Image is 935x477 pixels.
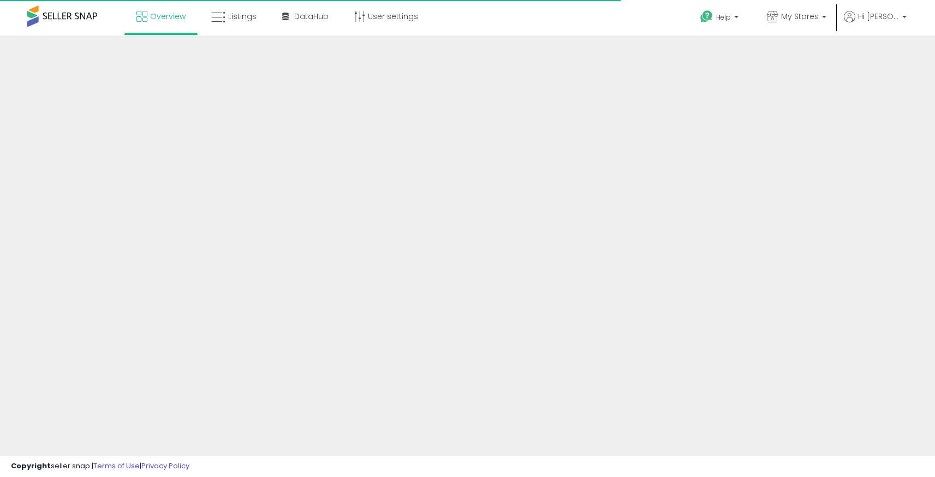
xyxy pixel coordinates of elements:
i: Get Help [700,10,713,23]
span: Listings [228,11,257,22]
a: Privacy Policy [141,461,189,471]
div: seller snap | | [11,461,189,472]
span: Overview [150,11,186,22]
span: DataHub [294,11,329,22]
span: Help [716,13,731,22]
span: Hi [PERSON_NAME] [858,11,899,22]
a: Hi [PERSON_NAME] [844,11,907,35]
a: Help [692,2,749,35]
a: Terms of Use [93,461,140,471]
strong: Copyright [11,461,51,471]
span: My Stores [781,11,819,22]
